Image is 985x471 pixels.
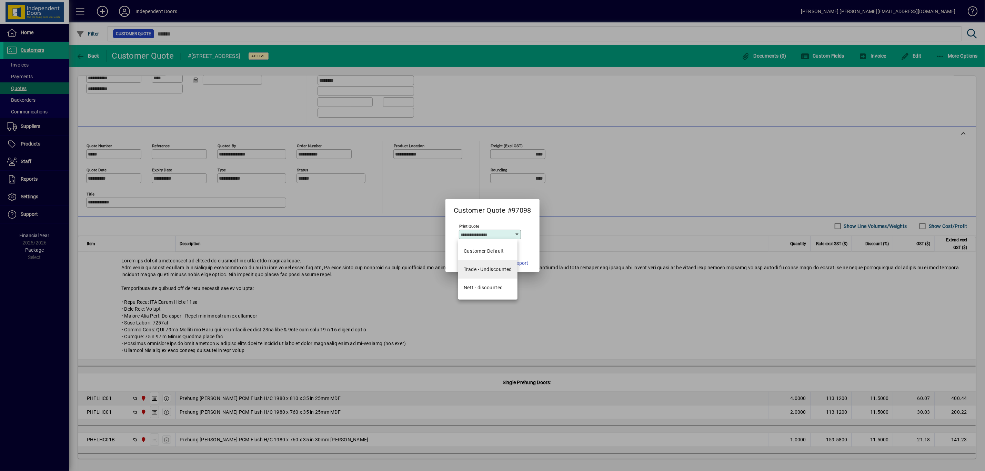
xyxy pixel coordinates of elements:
span: Customer Default [464,248,504,255]
div: Nett - discounted [464,284,503,291]
div: Trade - Undiscounted [464,266,512,273]
mat-label: Print Quote [459,224,479,229]
h2: Customer Quote #97098 [445,199,539,216]
mat-option: Trade - Undiscounted [458,260,517,279]
mat-option: Nett - discounted [458,279,517,297]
